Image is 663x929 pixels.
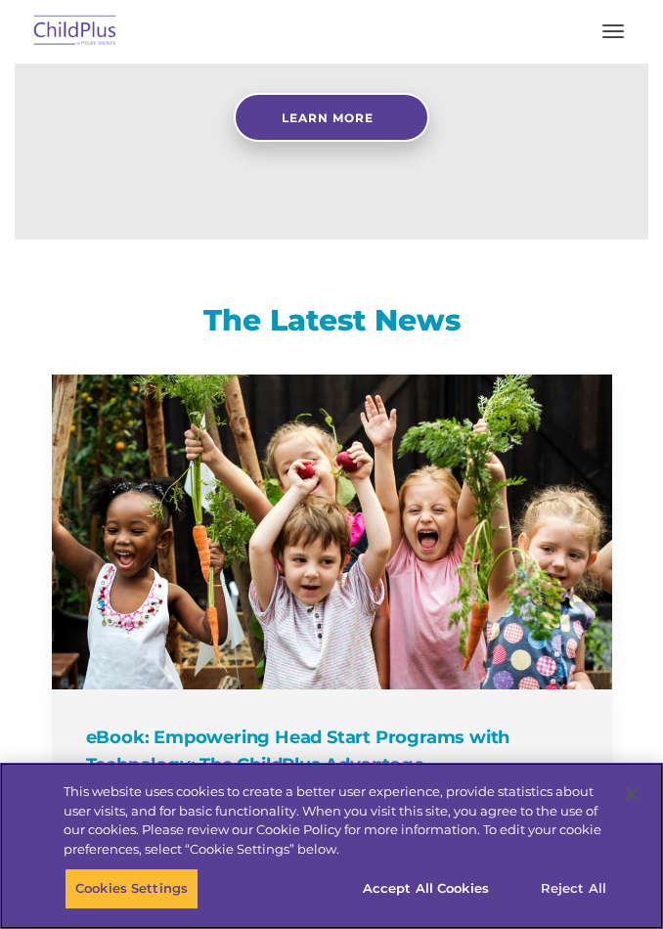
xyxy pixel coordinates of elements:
span: Learn More [282,111,374,125]
span: Phone number [281,209,364,224]
a: Learn More [234,93,429,142]
button: Cookies Settings [65,868,199,909]
h4: eBook: Empowering Head Start Programs with Technology: The ChildPlus Advantage [86,724,583,778]
div: This website uses cookies to create a better user experience, provide statistics about user visit... [64,782,614,859]
button: Reject All [512,868,635,909]
button: Close [610,773,653,816]
h3: The Latest News [52,301,612,340]
img: ChildPlus by Procare Solutions [29,9,121,55]
button: Accept All Cookies [352,868,500,909]
span: Last name [281,129,340,144]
